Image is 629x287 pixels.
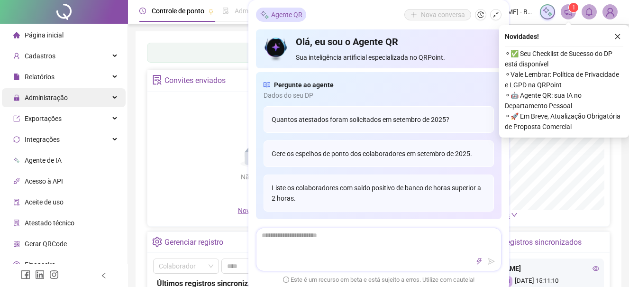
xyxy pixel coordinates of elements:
span: Agente de IA [25,157,62,164]
span: Cadastros [25,52,55,60]
span: eye [593,265,599,272]
span: history [477,11,484,18]
span: shrink [492,11,499,18]
span: ⚬ 🤖 Agente QR: sua IA no Departamento Pessoal [505,90,623,111]
span: dollar [13,261,20,268]
span: Novo convite [238,207,285,214]
span: Acesso à API [25,177,63,185]
div: Liste os colaboradores com saldo positivo de banco de horas superior a 2 horas. [264,175,494,212]
span: pushpin [208,9,214,14]
h4: Olá, eu sou o Agente QR [296,35,493,48]
span: Exportações [25,115,62,122]
span: Aceite de uso [25,198,64,206]
span: api [13,178,20,185]
span: ⚬ Vale Lembrar: Política de Privacidade e LGPD na QRPoint [505,69,623,90]
span: home [13,32,20,38]
span: Administração [25,94,68,102]
div: Quantos atestados foram solicitados em setembro de 2025? [264,106,494,133]
span: close [614,33,621,40]
span: user-add [13,53,20,59]
span: file [13,74,20,80]
span: 1 [572,4,575,11]
span: notification [564,8,573,16]
span: export [13,115,20,122]
span: bell [585,8,593,16]
div: Convites enviados [164,73,226,89]
span: lock [13,94,20,101]
div: Agente QR [256,8,306,22]
span: solution [13,220,20,226]
div: [DATE] 15:11:10 [470,276,599,287]
span: Integrações [25,136,60,143]
span: Relatórios [25,73,55,81]
img: icon [264,35,289,63]
button: send [486,256,497,267]
span: Novidades ! [505,31,539,42]
img: sparkle-icon.fc2bf0ac1784a2077858766a79e2daf3.svg [542,7,553,17]
div: Não há dados [218,172,305,182]
span: Página inicial [25,31,64,39]
span: ⚬ 🚀 Em Breve, Atualização Obrigatória de Proposta Comercial [505,111,623,132]
span: sync [13,136,20,143]
div: Últimos registros sincronizados [476,234,582,250]
span: down [511,212,518,218]
span: audit [13,199,20,205]
button: Nova conversa [404,9,471,20]
span: Sua inteligência artificial especializada no QRPoint. [296,52,493,63]
img: 10445 [603,5,617,19]
span: exclamation-circle [283,277,289,283]
span: thunderbolt [476,258,483,265]
sup: 1 [569,3,578,12]
span: file-done [222,8,229,14]
span: qrcode [13,241,20,247]
span: Financeiro [25,261,55,268]
div: Gere os espelhos de ponto dos colaboradores em setembro de 2025. [264,140,494,167]
span: clock-circle [139,8,146,14]
span: Controle de ponto [152,7,204,15]
span: facebook [21,270,30,279]
span: Atestado técnico [25,219,74,227]
span: linkedin [35,270,45,279]
span: Pergunte ao agente [274,80,334,90]
span: Admissão digital [235,7,283,15]
span: ⚬ ✅ Seu Checklist de Sucesso do DP está disponível [505,48,623,69]
img: sparkle-icon.fc2bf0ac1784a2077858766a79e2daf3.svg [260,10,269,20]
div: [PERSON_NAME] [470,263,599,274]
span: read [264,80,270,90]
div: Gerenciar registro [164,234,223,250]
span: setting [152,237,162,247]
span: instagram [49,270,59,279]
span: Gerar QRCode [25,240,67,248]
span: Dados do seu DP [264,90,494,101]
span: Este é um recurso em beta e está sujeito a erros. Utilize com cautela! [283,275,474,285]
button: thunderbolt [474,256,485,267]
span: solution [152,75,162,85]
span: left [100,272,107,279]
